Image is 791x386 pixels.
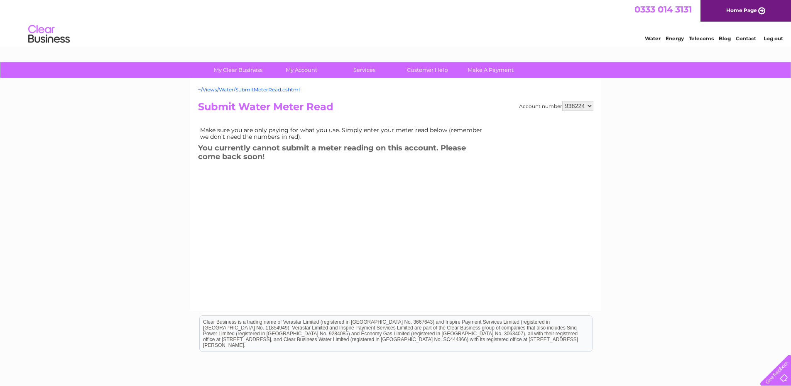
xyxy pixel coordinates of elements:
a: Contact [736,35,756,42]
a: My Clear Business [204,62,272,78]
a: Make A Payment [456,62,525,78]
div: Clear Business is a trading name of Verastar Limited (registered in [GEOGRAPHIC_DATA] No. 3667643... [200,5,592,40]
h2: Submit Water Meter Read [198,101,593,117]
a: ~/Views/Water/SubmitMeterRead.cshtml [198,86,300,93]
td: Make sure you are only paying for what you use. Simply enter your meter read below (remember we d... [198,125,489,142]
a: Water [645,35,661,42]
a: Energy [666,35,684,42]
a: Telecoms [689,35,714,42]
div: Account number [519,101,593,111]
img: logo.png [28,22,70,47]
a: My Account [267,62,336,78]
a: Log out [764,35,783,42]
a: Customer Help [393,62,462,78]
a: 0333 014 3131 [634,4,692,15]
a: Blog [719,35,731,42]
h3: You currently cannot submit a meter reading on this account. Please come back soon! [198,142,489,165]
a: Services [330,62,399,78]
